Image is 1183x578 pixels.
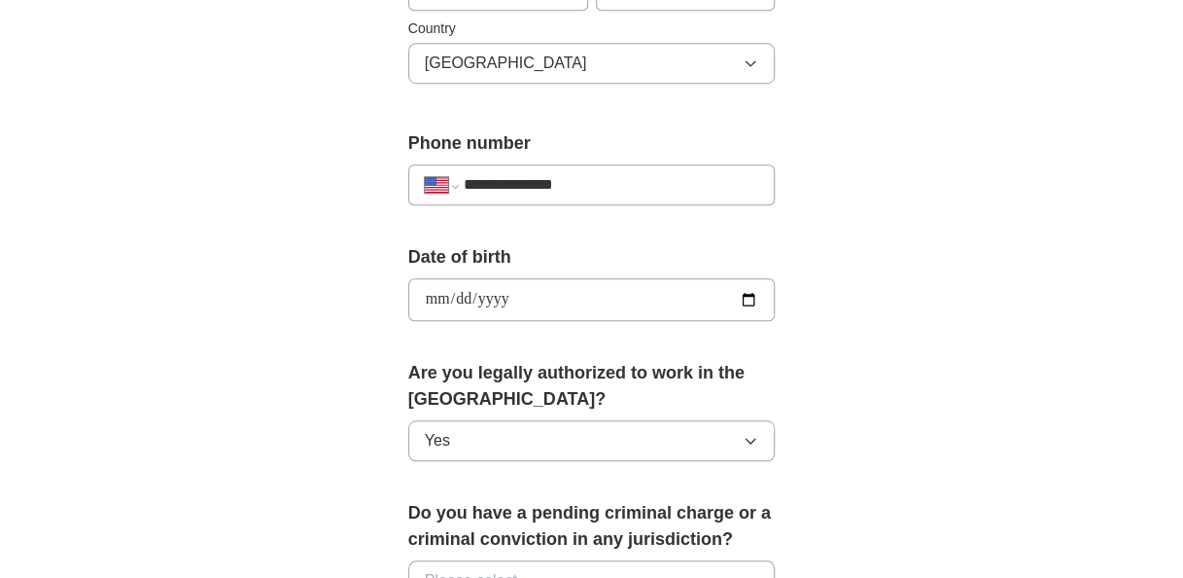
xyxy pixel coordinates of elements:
span: Yes [425,429,450,452]
button: Yes [408,420,776,461]
label: Country [408,18,776,39]
button: [GEOGRAPHIC_DATA] [408,43,776,84]
label: Phone number [408,130,776,157]
label: Date of birth [408,244,776,271]
span: [GEOGRAPHIC_DATA] [425,52,587,75]
label: Are you legally authorized to work in the [GEOGRAPHIC_DATA]? [408,360,776,413]
label: Do you have a pending criminal charge or a criminal conviction in any jurisdiction? [408,500,776,553]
